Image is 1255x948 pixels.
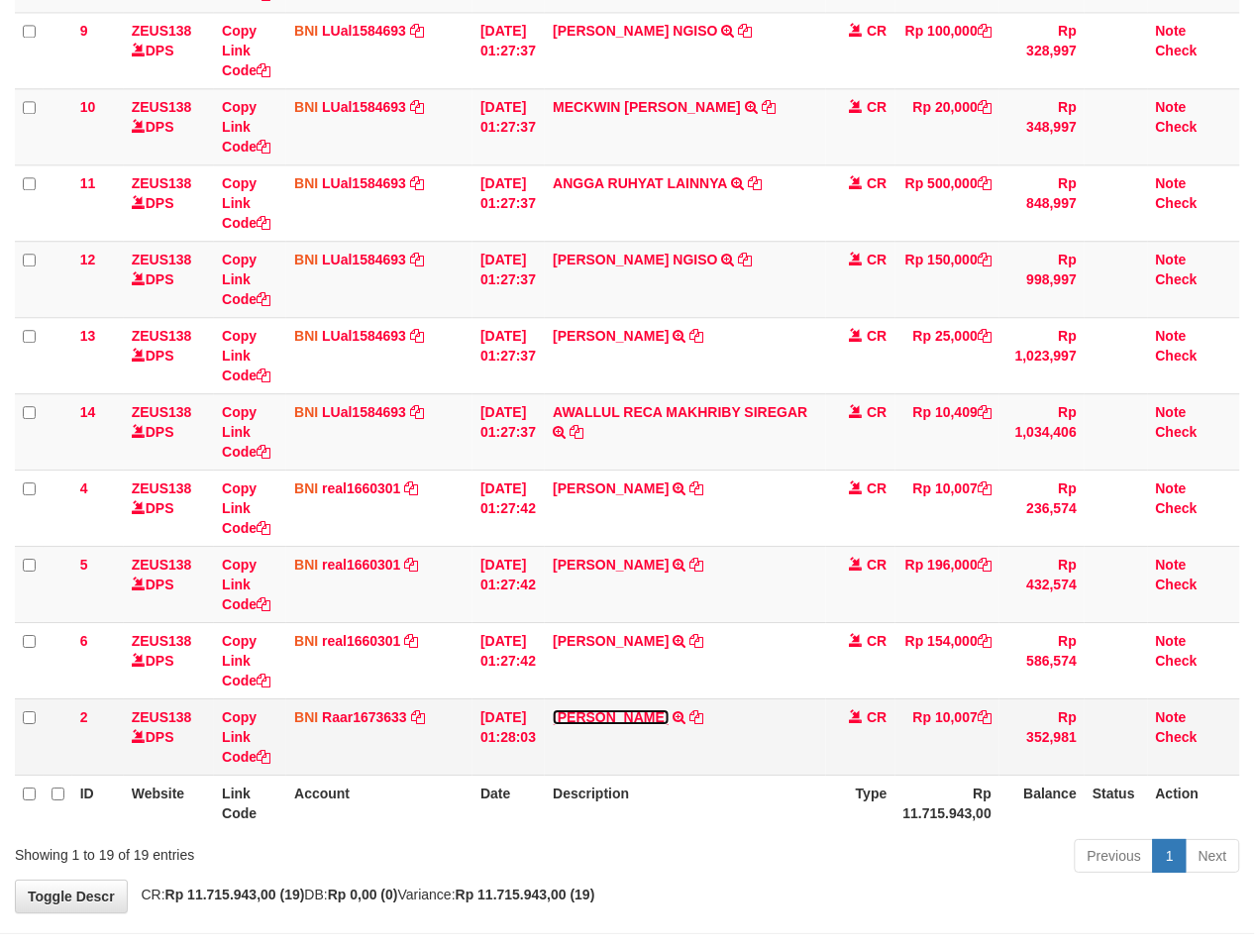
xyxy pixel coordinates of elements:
td: Rp 100,000 [895,12,1000,88]
a: Copy LUal1584693 to clipboard [410,404,424,420]
a: 1 [1153,839,1187,873]
td: DPS [124,317,214,393]
td: DPS [124,698,214,775]
a: Copy LUal1584693 to clipboard [410,23,424,39]
a: Copy real1660301 to clipboard [405,633,419,649]
td: [DATE] 01:27:37 [472,317,545,393]
a: real1660301 [322,557,400,573]
a: Copy Link Code [222,99,270,155]
td: [DATE] 01:27:37 [472,12,545,88]
td: [DATE] 01:27:37 [472,164,545,241]
th: Description [545,775,826,831]
a: [PERSON_NAME] NGISO [553,252,717,267]
a: Copy Rp 10,007 to clipboard [978,480,992,496]
a: Copy MECKWIN GIDION AMBAR to clipboard [762,99,776,115]
a: Copy Link Code [222,633,270,688]
td: Rp 348,997 [999,88,1085,164]
td: Rp 328,997 [999,12,1085,88]
td: Rp 25,000 [895,317,1000,393]
span: CR [868,557,888,573]
span: 13 [80,328,96,344]
td: Rp 10,007 [895,698,1000,775]
a: [PERSON_NAME] [553,633,669,649]
span: CR [868,633,888,649]
a: Copy BAYU SETIA BUDI to clipboard [690,633,704,649]
a: Copy BAYU SETIA BUDI to clipboard [690,557,704,573]
strong: Rp 11.715.943,00 (19) [165,887,305,902]
span: 12 [80,252,96,267]
span: BNI [294,252,318,267]
a: [PERSON_NAME] [553,480,669,496]
span: 6 [80,633,88,649]
a: Note [1156,480,1187,496]
a: Copy Rp 25,000 to clipboard [978,328,992,344]
a: Copy real1660301 to clipboard [405,557,419,573]
a: Check [1156,119,1198,135]
td: [DATE] 01:27:42 [472,622,545,698]
a: Copy LUal1584693 to clipboard [410,252,424,267]
td: [DATE] 01:27:42 [472,546,545,622]
td: Rp 236,574 [999,470,1085,546]
a: Note [1156,175,1187,191]
td: [DATE] 01:28:03 [472,698,545,775]
span: BNI [294,709,318,725]
span: BNI [294,404,318,420]
a: ZEUS138 [132,633,192,649]
a: Check [1156,577,1198,592]
a: Copy Rp 500,000 to clipboard [978,175,992,191]
a: Copy ABDUL ROHIM to clipboard [690,480,704,496]
td: [DATE] 01:27:42 [472,470,545,546]
span: CR [868,175,888,191]
td: Rp 1,034,406 [999,393,1085,470]
a: Check [1156,43,1198,58]
span: BNI [294,633,318,649]
a: Raar1673633 [322,709,407,725]
a: ZEUS138 [132,99,192,115]
a: LUal1584693 [322,252,406,267]
a: Copy ABDUL ROHIM to clipboard [690,709,704,725]
span: BNI [294,23,318,39]
th: Type [826,775,895,831]
a: Previous [1075,839,1154,873]
a: Copy ANGGA RUHYAT LAINNYA to clipboard [748,175,762,191]
span: BNI [294,480,318,496]
td: [DATE] 01:27:37 [472,241,545,317]
td: DPS [124,393,214,470]
span: 9 [80,23,88,39]
a: [PERSON_NAME] [553,557,669,573]
a: Check [1156,653,1198,669]
a: LUal1584693 [322,328,406,344]
td: DPS [124,470,214,546]
td: DPS [124,622,214,698]
span: CR [868,99,888,115]
span: 5 [80,557,88,573]
a: LUal1584693 [322,404,406,420]
td: [DATE] 01:27:37 [472,393,545,470]
a: Copy LUal1584693 to clipboard [410,175,424,191]
td: Rp 20,000 [895,88,1000,164]
a: Copy Rp 196,000 to clipboard [978,557,992,573]
a: Copy HERONIMUS NGISO to clipboard [739,23,753,39]
td: Rp 432,574 [999,546,1085,622]
a: ZEUS138 [132,557,192,573]
td: Rp 1,023,997 [999,317,1085,393]
a: Copy Rp 20,000 to clipboard [978,99,992,115]
th: Link Code [214,775,286,831]
a: Check [1156,195,1198,211]
a: ZEUS138 [132,23,192,39]
a: Note [1156,23,1187,39]
td: Rp 586,574 [999,622,1085,698]
span: BNI [294,557,318,573]
a: Copy Rp 10,409 to clipboard [978,404,992,420]
td: Rp 10,409 [895,393,1000,470]
a: Copy Rp 154,000 to clipboard [978,633,992,649]
span: CR [868,328,888,344]
a: real1660301 [322,633,400,649]
td: Rp 500,000 [895,164,1000,241]
a: Note [1156,252,1187,267]
a: ZEUS138 [132,404,192,420]
th: Rp 11.715.943,00 [895,775,1000,831]
span: 11 [80,175,96,191]
th: ID [72,775,124,831]
td: DPS [124,546,214,622]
